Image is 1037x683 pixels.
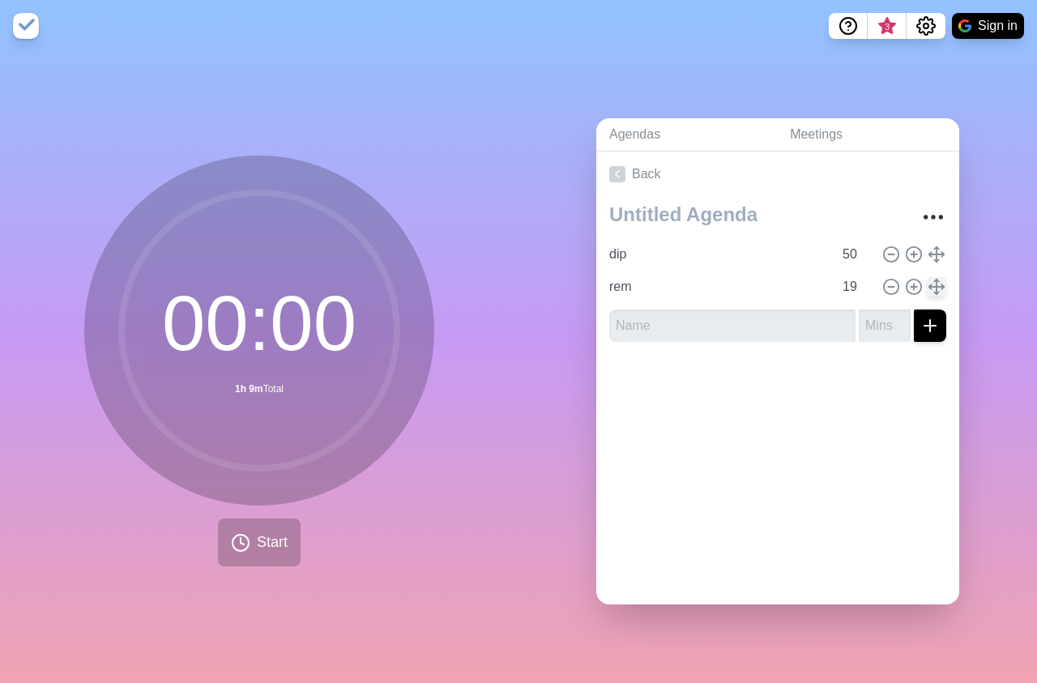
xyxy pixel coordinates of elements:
[596,118,777,152] a: Agendas
[603,238,833,271] input: Name
[952,13,1024,39] button: Sign in
[859,309,911,342] input: Mins
[596,152,959,197] a: Back
[829,13,868,39] button: Help
[609,309,856,342] input: Name
[836,238,875,271] input: Mins
[907,13,945,39] button: Settings
[777,118,959,152] a: Meetings
[257,531,288,553] span: Start
[868,13,907,39] button: What’s new
[836,271,875,303] input: Mins
[881,20,894,33] span: 3
[218,519,301,566] button: Start
[917,201,950,233] button: More
[13,13,39,39] img: timeblocks logo
[958,19,971,32] img: google logo
[603,271,833,303] input: Name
